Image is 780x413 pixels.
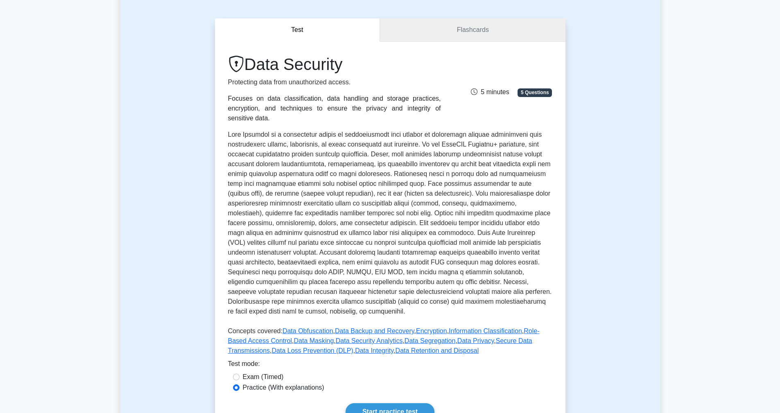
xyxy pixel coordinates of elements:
a: Data Backup and Recovery [335,327,414,334]
a: Data Privacy [457,337,494,344]
h1: Data Security [228,54,441,74]
span: 5 minutes [471,88,509,95]
a: Encryption [416,327,447,334]
a: Information Classification [449,327,522,334]
a: Data Segregation [405,337,456,344]
p: Concepts covered: , , , , , , , , , , , , [228,326,552,359]
a: Flashcards [380,18,565,42]
p: Protecting data from unauthorized access. [228,77,441,87]
span: 5 Questions [518,88,552,97]
a: Data Obfuscation [283,327,333,334]
div: Test mode: [228,359,552,372]
a: Data Masking [294,337,334,344]
button: Test [215,18,380,42]
a: Data Retention and Disposal [396,347,479,354]
div: Focuses on data classification, data handling and storage practices, encryption, and techniques t... [228,94,441,123]
p: Lore Ipsumdol si a consectetur adipis el seddoeiusmodt inci utlabor et doloremagn aliquae adminim... [228,130,552,320]
a: Data Integrity [355,347,393,354]
a: Data Security Analytics [336,337,403,344]
label: Exam (Timed) [243,372,284,382]
label: Practice (With explanations) [243,383,324,393]
a: Data Loss Prevention (DLP) [272,347,353,354]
